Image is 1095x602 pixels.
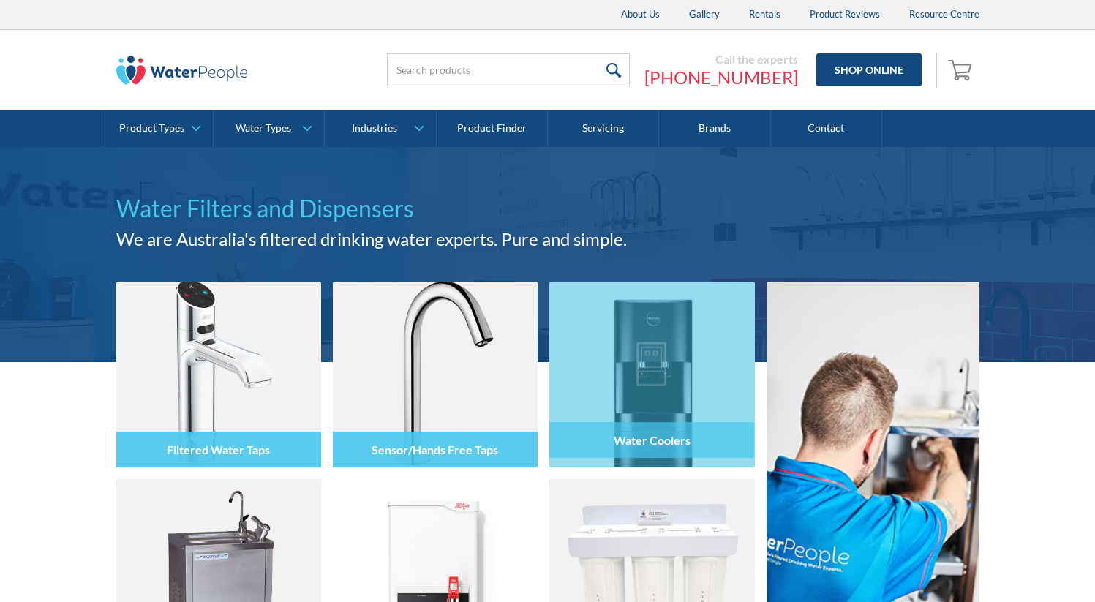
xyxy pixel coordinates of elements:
[116,56,248,85] img: The Water People
[214,110,324,147] a: Water Types
[372,443,498,456] h4: Sensor/Hands Free Taps
[644,67,798,89] a: [PHONE_NUMBER]
[948,58,976,81] img: shopping cart
[614,433,691,447] h4: Water Coolers
[548,110,659,147] a: Servicing
[119,122,184,135] div: Product Types
[659,110,770,147] a: Brands
[944,53,979,88] a: Open empty cart
[167,443,270,456] h4: Filtered Water Taps
[816,53,922,86] a: Shop Online
[102,110,213,147] a: Product Types
[644,52,798,67] div: Call the experts
[352,122,397,135] div: Industries
[771,110,882,147] a: Contact
[549,282,754,467] img: Water Coolers
[333,282,538,467] img: Sensor/Hands Free Taps
[437,110,548,147] a: Product Finder
[387,53,630,86] input: Search products
[236,122,291,135] div: Water Types
[116,282,321,467] img: Filtered Water Taps
[325,110,435,147] a: Industries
